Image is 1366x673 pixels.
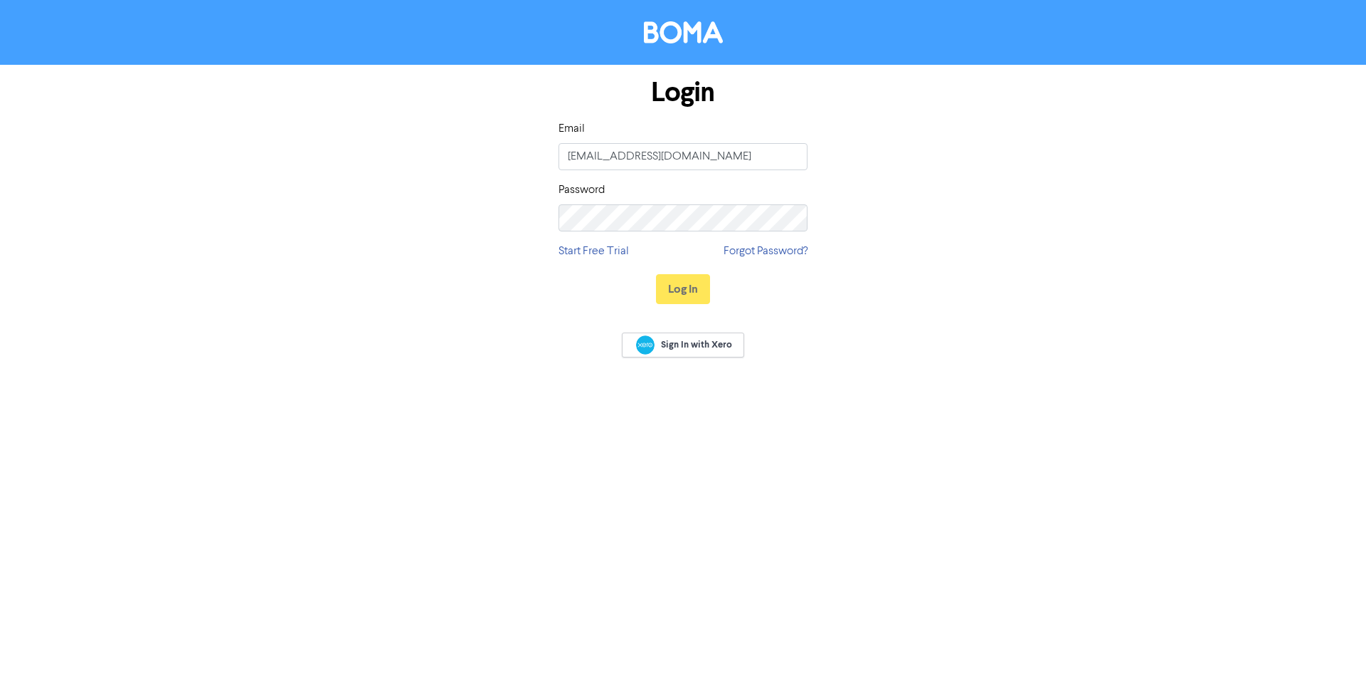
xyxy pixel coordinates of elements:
[636,335,655,355] img: Xero logo
[644,21,723,43] img: BOMA Logo
[724,243,808,260] a: Forgot Password?
[558,243,629,260] a: Start Free Trial
[558,76,808,109] h1: Login
[656,274,710,304] button: Log In
[661,338,732,351] span: Sign In with Xero
[558,120,585,137] label: Email
[558,182,605,199] label: Password
[622,333,744,358] a: Sign In with Xero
